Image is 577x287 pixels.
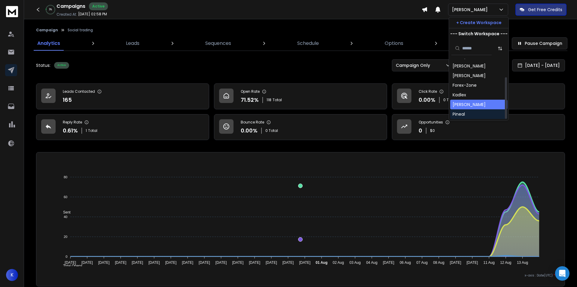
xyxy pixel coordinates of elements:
[63,96,72,104] p: 165
[34,36,64,51] a: Analytics
[64,235,67,239] tspan: 20
[453,111,465,117] div: Pineal
[383,260,394,265] tspan: [DATE]
[512,59,565,71] button: [DATE] - [DATE]
[419,120,443,125] p: Opportunities
[165,260,177,265] tspan: [DATE]
[381,36,407,51] a: Options
[528,7,562,13] p: Get Free Credits
[64,215,67,219] tspan: 40
[205,40,231,47] p: Sequences
[37,40,60,47] p: Analytics
[443,98,456,102] p: 0 Total
[81,260,93,265] tspan: [DATE]
[484,260,495,265] tspan: 11 Aug
[282,260,294,265] tspan: [DATE]
[396,62,432,68] p: Campaign Only
[63,120,82,125] p: Reply Rate
[49,8,52,11] p: 3 %
[494,42,506,55] button: Sort by Sort A-Z
[6,269,18,281] button: K
[453,82,477,88] div: Forex-Zone
[182,260,194,265] tspan: [DATE]
[56,3,85,10] h1: Campaigns
[199,260,210,265] tspan: [DATE]
[299,260,311,265] tspan: [DATE]
[64,195,67,199] tspan: 60
[214,114,387,140] a: Bounce Rate0.00%0 Total
[63,89,95,94] p: Leads Contacted
[419,96,435,104] p: 0.00 %
[333,260,344,265] tspan: 02 Aug
[467,260,478,265] tspan: [DATE]
[132,260,143,265] tspan: [DATE]
[392,114,565,140] a: Opportunities0$0
[249,260,261,265] tspan: [DATE]
[515,4,566,16] button: Get Free Credits
[68,28,93,33] p: Social trading
[430,128,435,133] p: $ 0
[400,260,411,265] tspan: 06 Aug
[36,62,50,68] p: Status:
[297,40,319,47] p: Schedule
[449,17,508,28] button: + Create Workspace
[88,128,97,133] span: Total
[46,273,555,278] p: x-axis : Date(UTC)
[453,63,486,69] div: [PERSON_NAME]
[453,92,466,98] div: Kadlex
[98,260,110,265] tspan: [DATE]
[86,128,87,133] span: 1
[66,255,67,258] tspan: 0
[266,260,277,265] tspan: [DATE]
[512,37,567,49] button: Pause Campaign
[241,96,259,104] p: 71.52 %
[417,260,428,265] tspan: 07 Aug
[36,28,58,33] button: Campaign
[202,36,235,51] a: Sequences
[59,210,71,214] span: Sent
[63,126,78,135] p: 0.61 %
[294,36,322,51] a: Schedule
[241,126,258,135] p: 0.00 %
[419,89,437,94] p: Click Rate
[392,83,565,109] a: Click Rate0.00%0 Total
[36,83,209,109] a: Leads Contacted165
[232,260,244,265] tspan: [DATE]
[65,260,76,265] tspan: [DATE]
[6,6,18,17] img: logo
[366,260,377,265] tspan: 04 Aug
[450,31,508,37] p: --- Switch Workspace ---
[456,20,502,26] p: + Create Workspace
[36,114,209,140] a: Reply Rate0.61%1Total
[241,120,264,125] p: Bounce Rate
[555,266,569,281] div: Open Intercom Messenger
[453,73,486,79] div: [PERSON_NAME]
[452,7,490,13] p: [PERSON_NAME]
[64,175,67,179] tspan: 80
[517,260,528,265] tspan: 13 Aug
[273,98,282,102] span: Total
[265,128,278,133] p: 0 Total
[148,260,160,265] tspan: [DATE]
[59,264,82,268] span: Total Opens
[215,260,227,265] tspan: [DATE]
[450,260,461,265] tspan: [DATE]
[122,36,143,51] a: Leads
[350,260,361,265] tspan: 03 Aug
[241,89,260,94] p: Open Rate
[54,62,69,69] div: Active
[267,98,271,102] span: 118
[89,2,108,10] div: Active
[115,260,127,265] tspan: [DATE]
[433,260,444,265] tspan: 08 Aug
[500,260,511,265] tspan: 12 Aug
[316,260,328,265] tspan: 01 Aug
[453,101,486,108] div: [PERSON_NAME]
[126,40,139,47] p: Leads
[385,40,403,47] p: Options
[56,12,77,17] p: Created At:
[78,12,107,17] p: [DATE] 02:58 PM
[419,126,422,135] p: 0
